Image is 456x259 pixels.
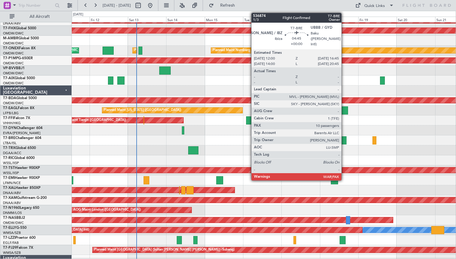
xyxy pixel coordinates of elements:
span: T7-N1960 [3,206,20,210]
a: WMSA/SZB [3,231,21,235]
a: DNAA/ABV [3,201,21,205]
span: VP-BVV [3,66,16,70]
div: Mon 15 [205,17,243,22]
span: T7-FFI [3,116,14,120]
span: T7-XAM [3,196,17,200]
span: M-AMBR [3,37,18,40]
a: WMSA/SZB [3,251,21,255]
span: T7-ONEX [3,47,19,50]
span: T7-DYN [3,126,17,130]
span: [DATE] - [DATE] [103,3,131,8]
div: Planned Maint [GEOGRAPHIC_DATA] (Sultan [PERSON_NAME] [PERSON_NAME] - Subang) [94,245,235,254]
a: DGAA/ACC [3,151,21,155]
span: T7-AIX [3,76,14,80]
a: LFMN/NCE [3,181,21,185]
div: Fri 19 [358,17,397,22]
button: Quick Links [352,1,397,10]
span: T7-EMI [3,176,15,180]
a: T7-PJ29Falcon 7X [3,246,33,250]
span: T7-TST [3,166,15,170]
a: T7-LZZIPraetor 600 [3,236,36,240]
div: Tue 16 [243,17,281,22]
a: LFPB/LBG [3,111,19,115]
a: VHHH/HKG [3,121,21,125]
button: Refresh [206,1,242,10]
a: T7-BREChallenger 604 [3,136,41,140]
a: T7-DYNChallenger 604 [3,126,43,130]
a: OMDW/DWC [3,81,24,86]
div: [DATE] [73,12,83,17]
a: OMDW/DWC [3,31,24,36]
span: T7-RIC [3,156,14,160]
div: Planned Maint Nurnberg [213,46,250,55]
a: T7-TSTHawker 900XP [3,166,40,170]
span: T7-FHX [3,27,16,30]
a: DNAA/ABV [3,191,21,195]
div: Sun 14 [166,17,204,22]
span: T7-XAL [3,186,15,190]
a: DNAA/ABV [3,21,21,26]
div: Planned Maint Dubai (Al Maktoum Intl) [134,46,194,55]
span: All Aircraft [16,15,64,19]
div: Sat 20 [397,17,435,22]
a: OMDW/DWC [3,41,24,46]
a: T7-N1960Legacy 650 [3,206,39,210]
a: OMDW/DWC [3,51,24,56]
a: VP-BVVBBJ1 [3,66,25,70]
a: M-AMBRGlobal 5000 [3,37,39,40]
a: T7-FFIFalcon 7X [3,116,30,120]
a: T7-RICGlobal 6000 [3,156,35,160]
span: T7-BRE [3,136,15,140]
a: T7-FHXGlobal 5000 [3,27,36,30]
a: OMDW/DWC [3,71,24,76]
div: Planned Maint [US_STATE] ([GEOGRAPHIC_DATA]) [104,106,181,115]
div: Wed 17 [281,17,320,22]
span: T7-LZZI [3,236,15,240]
a: T7-P1MPG-650ER [3,57,33,60]
a: T7-EAGLFalcon 8X [3,106,34,110]
a: T7-AIXGlobal 5000 [3,76,35,80]
a: T7-BDAGlobal 5000 [3,96,37,100]
a: EVRA/[PERSON_NAME] [3,131,40,135]
button: All Aircraft [7,12,65,21]
span: T7-TRX [3,146,15,150]
a: T7-XALHawker 850XP [3,186,40,190]
a: T7-TRXGlobal 6500 [3,146,36,150]
div: Planned Maint Tianjin ([GEOGRAPHIC_DATA]) [56,116,126,125]
a: WSSL/XSP [3,161,19,165]
div: Thu 18 [320,17,358,22]
a: T7-NASBBJ2 [3,216,25,220]
a: T7-EMIHawker 900XP [3,176,40,180]
div: Quick Links [364,3,385,9]
div: AOG Maint London ([GEOGRAPHIC_DATA]) [73,206,141,215]
a: LTBA/ISL [3,141,17,145]
a: T7-ELLYG-550 [3,226,27,230]
a: OMDW/DWC [3,221,24,225]
div: Sat 13 [128,17,166,22]
span: T7-BDA [3,96,16,100]
a: EGLF/FAB [3,241,19,245]
a: OMDW/DWC [3,61,24,66]
span: Refresh [215,3,240,8]
a: T7-ONEXFalcon 8X [3,47,36,50]
span: T7-P1MP [3,57,18,60]
span: T7-PJ29 [3,246,17,250]
a: OMDW/DWC [3,101,24,105]
span: T7-ELLY [3,226,16,230]
a: WSSL/XSP [3,171,19,175]
span: T7-NAS [3,216,16,220]
a: DNMM/LOS [3,211,22,215]
div: Fri 12 [90,17,128,22]
input: Trip Number [18,1,53,10]
a: T7-XAMGulfstream G-200 [3,196,47,200]
span: T7-EAGL [3,106,18,110]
